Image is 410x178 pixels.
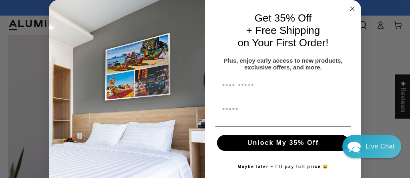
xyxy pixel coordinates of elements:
[366,135,395,158] div: Contact Us Directly
[224,57,343,71] span: Plus, enjoy early access to new products, exclusive offers, and more.
[234,159,333,175] button: Maybe later – I’ll pay full price 😅
[342,135,401,158] div: Chat widget toggle
[348,4,357,14] button: Close dialog
[255,12,312,24] span: Get 35% Off
[246,24,320,36] span: + Free Shipping
[217,135,349,151] button: Unlock My 35% Off
[238,37,329,49] span: on Your First Order!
